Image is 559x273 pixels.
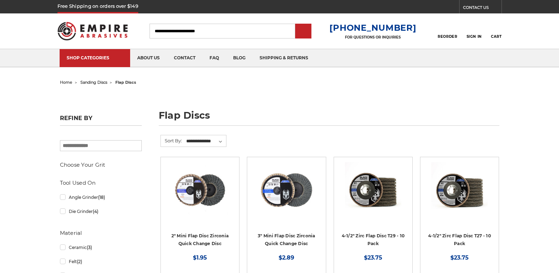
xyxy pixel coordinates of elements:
img: Empire Abrasives [57,17,128,45]
span: (3) [87,245,92,250]
a: home [60,80,72,85]
img: 4.5" Black Hawk Zirconia Flap Disc 10 Pack [345,162,401,219]
select: Sort By: [185,136,226,147]
a: Ceramic(3) [60,241,142,254]
span: flap discs [115,80,136,85]
h5: Material [60,229,142,237]
h5: Refine by [60,115,142,126]
a: BHA 3" Quick Change 60 Grit Flap Disc for Fine Grinding and Finishing [252,162,321,231]
a: faq [202,49,226,67]
span: $23.75 [364,254,382,261]
a: blog [226,49,253,67]
span: $2.89 [279,254,294,261]
span: (18) [98,195,105,200]
img: Black Hawk 4-1/2" x 7/8" Flap Disc Type 27 - 10 Pack [431,162,488,219]
a: 4.5" Black Hawk Zirconia Flap Disc 10 Pack [339,162,407,231]
a: Reorder [438,23,457,38]
p: FOR QUESTIONS OR INQUIRIES [329,35,416,40]
a: about us [130,49,167,67]
a: Felt(2) [60,255,142,268]
span: Sign In [467,34,482,39]
span: (2) [77,259,82,264]
a: 2" Mini Flap Disc Zirconia Quick Change Disc [171,233,229,247]
a: contact [167,49,202,67]
a: sanding discs [80,80,107,85]
img: Black Hawk Abrasives 2-inch Zirconia Flap Disc with 60 Grit Zirconia for Smooth Finishing [172,162,228,219]
span: $1.95 [193,254,207,261]
a: [PHONE_NUMBER] [329,23,416,33]
span: $23.75 [450,254,469,261]
h5: Tool Used On [60,179,142,187]
span: (4) [93,209,98,214]
a: shipping & returns [253,49,315,67]
a: Angle Grinder(18) [60,191,142,203]
h1: flap discs [159,111,499,126]
span: Reorder [438,34,457,39]
a: 3" Mini Flap Disc Zirconia Quick Change Disc [258,233,315,247]
div: SHOP CATEGORIES [67,55,123,60]
a: Die Grinder(4) [60,205,142,218]
input: Submit [296,24,310,38]
a: 4-1/2" Zirc Flap Disc T27 - 10 Pack [428,233,491,247]
a: Black Hawk 4-1/2" x 7/8" Flap Disc Type 27 - 10 Pack [425,162,494,231]
a: Black Hawk Abrasives 2-inch Zirconia Flap Disc with 60 Grit Zirconia for Smooth Finishing [166,162,234,231]
a: 4-1/2" Zirc Flap Disc T29 - 10 Pack [342,233,405,247]
a: Cart [491,23,502,39]
img: BHA 3" Quick Change 60 Grit Flap Disc for Fine Grinding and Finishing [258,162,315,219]
span: Cart [491,34,502,39]
a: CONTACT US [463,4,502,13]
label: Sort By: [161,135,182,146]
h5: Choose Your Grit [60,161,142,169]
